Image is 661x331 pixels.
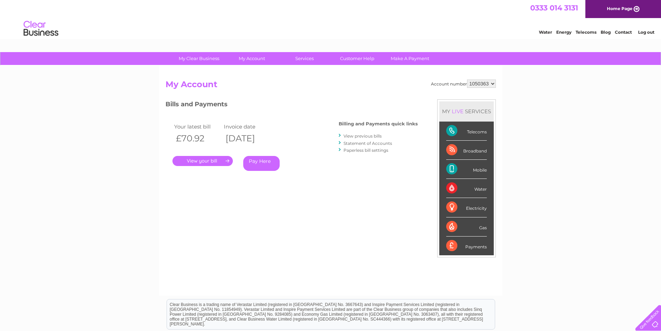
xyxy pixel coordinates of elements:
[615,30,632,35] a: Contact
[166,80,496,93] h2: My Account
[243,156,280,171] a: Pay Here
[601,30,611,35] a: Blog
[170,52,228,65] a: My Clear Business
[223,52,280,65] a: My Account
[344,148,388,153] a: Paperless bill settings
[23,18,59,39] img: logo.png
[431,80,496,88] div: Account number
[172,122,222,131] td: Your latest bill
[222,122,272,131] td: Invoice date
[439,101,494,121] div: MY SERVICES
[446,141,487,160] div: Broadband
[638,30,654,35] a: Log out
[381,52,439,65] a: Make A Payment
[172,156,233,166] a: .
[167,4,495,34] div: Clear Business is a trading name of Verastar Limited (registered in [GEOGRAPHIC_DATA] No. 3667643...
[222,131,272,146] th: [DATE]
[446,237,487,255] div: Payments
[339,121,418,126] h4: Billing and Payments quick links
[344,141,392,146] a: Statement of Accounts
[446,217,487,237] div: Gas
[276,52,333,65] a: Services
[530,3,578,12] a: 0333 014 3131
[329,52,386,65] a: Customer Help
[450,108,465,115] div: LIVE
[446,160,487,179] div: Mobile
[172,131,222,146] th: £70.92
[446,179,487,198] div: Water
[576,30,596,35] a: Telecoms
[446,122,487,141] div: Telecoms
[166,99,418,111] h3: Bills and Payments
[446,198,487,217] div: Electricity
[556,30,571,35] a: Energy
[344,133,382,139] a: View previous bills
[539,30,552,35] a: Water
